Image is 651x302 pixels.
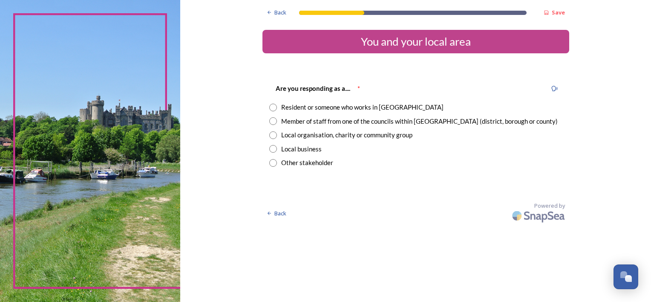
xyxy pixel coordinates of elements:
button: Open Chat [614,264,638,289]
span: Back [274,209,286,218]
div: Resident or someone who works in [GEOGRAPHIC_DATA] [281,102,444,112]
div: Other stakeholder [281,158,333,168]
span: Back [274,9,286,17]
div: You and your local area [266,33,566,50]
span: Powered by [534,202,565,210]
strong: Are you responding as a.... [276,84,350,92]
div: Local organisation, charity or community group [281,130,412,140]
img: SnapSea Logo [510,206,569,226]
strong: Save [552,9,565,16]
div: Local business [281,144,322,154]
div: Member of staff from one of the councils within [GEOGRAPHIC_DATA] (district, borough or county) [281,116,558,126]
